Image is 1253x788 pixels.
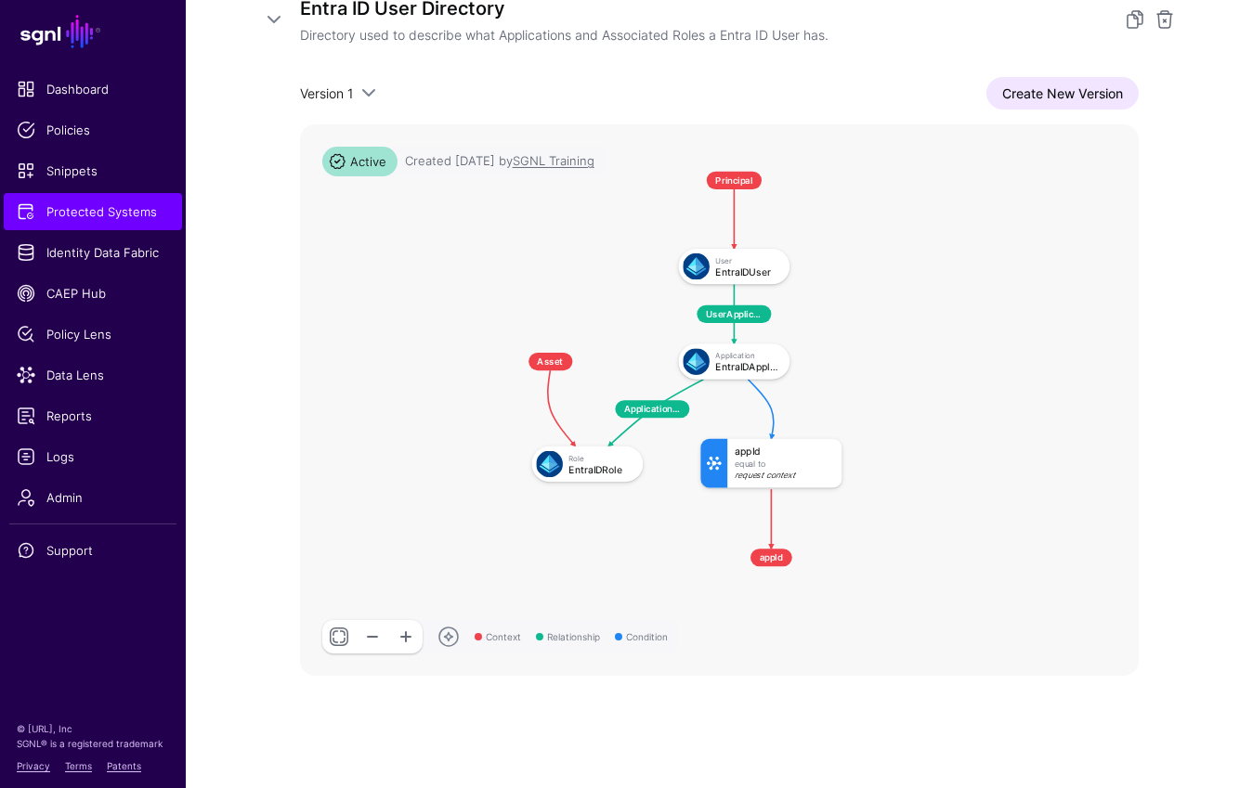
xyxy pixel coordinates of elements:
[17,325,169,343] span: Policy Lens
[697,305,771,323] span: UserApplication
[4,234,182,271] a: Identity Data Fabric
[715,361,779,371] div: EntraIDApplication
[715,351,779,360] div: Application
[17,284,169,303] span: CAEP Hub
[17,243,169,262] span: Identity Data Fabric
[4,316,182,353] a: Policy Lens
[17,541,169,560] span: Support
[17,721,169,736] p: © [URL], Inc
[4,111,182,149] a: Policies
[4,152,182,189] a: Snippets
[4,71,182,108] a: Dashboard
[405,152,594,171] div: Created [DATE] by
[735,446,834,457] div: appId
[735,472,834,481] div: Request Context
[615,630,668,644] span: Condition
[300,25,1103,45] p: Directory used to describe what Applications and Associated Roles a Entra ID User has.
[4,356,182,394] a: Data Lens
[17,407,169,425] span: Reports
[735,459,834,469] div: Equal To
[715,256,779,265] div: User
[4,438,182,475] a: Logs
[715,266,779,277] div: EntraIDUser
[706,172,761,189] span: Principal
[17,202,169,221] span: Protected Systems
[536,450,563,477] img: svg+xml;base64,PHN2ZyB3aWR0aD0iNjQiIGhlaWdodD0iNjQiIHZpZXdCb3g9IjAgMCA2NCA2NCIgZmlsbD0ibm9uZSIgeG...
[986,77,1139,110] a: Create New Version
[750,549,792,566] span: appId
[322,147,398,176] span: Active
[683,253,710,280] img: svg+xml;base64,PHN2ZyB3aWR0aD0iNjQiIGhlaWdodD0iNjQiIHZpZXdCb3g9IjAgMCA2NCA2NCIgZmlsbD0ibm9uZSIgeG...
[4,193,182,230] a: Protected Systems
[17,488,169,507] span: Admin
[107,760,141,771] a: Patents
[17,121,169,139] span: Policies
[4,275,182,312] a: CAEP Hub
[683,348,710,375] img: svg+xml;base64,PHN2ZyB3aWR0aD0iNjQiIGhlaWdodD0iNjQiIHZpZXdCb3g9IjAgMCA2NCA2NCIgZmlsbD0ibm9uZSIgeG...
[615,400,689,418] span: ApplicationRole
[65,760,92,771] a: Terms
[17,366,169,384] span: Data Lens
[17,760,50,771] a: Privacy
[513,153,594,168] app-identifier: SGNL Training
[475,630,521,644] span: Context
[536,630,600,644] span: Relationship
[568,454,633,463] div: Role
[17,161,169,180] span: Snippets
[17,80,169,98] span: Dashboard
[17,447,169,466] span: Logs
[11,11,175,52] a: SGNL
[528,353,571,370] span: Asset
[17,736,169,751] p: SGNL® is a registered trademark
[568,464,633,474] div: EntraIDRole
[4,397,182,434] a: Reports
[300,85,353,101] span: Version 1
[4,479,182,516] a: Admin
